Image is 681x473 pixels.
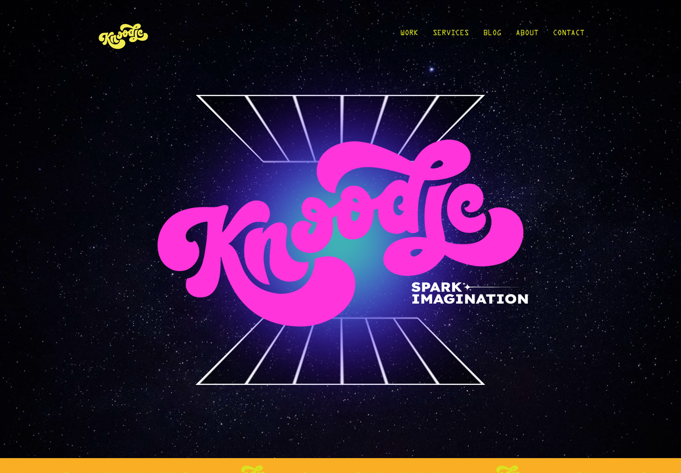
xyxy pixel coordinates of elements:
a: Blog [483,14,501,56]
img: KnoLogo(yellow) [97,14,151,56]
a: Work [400,14,418,56]
a: Services [433,14,469,56]
a: About [516,14,538,56]
a: Contact [553,14,584,56]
